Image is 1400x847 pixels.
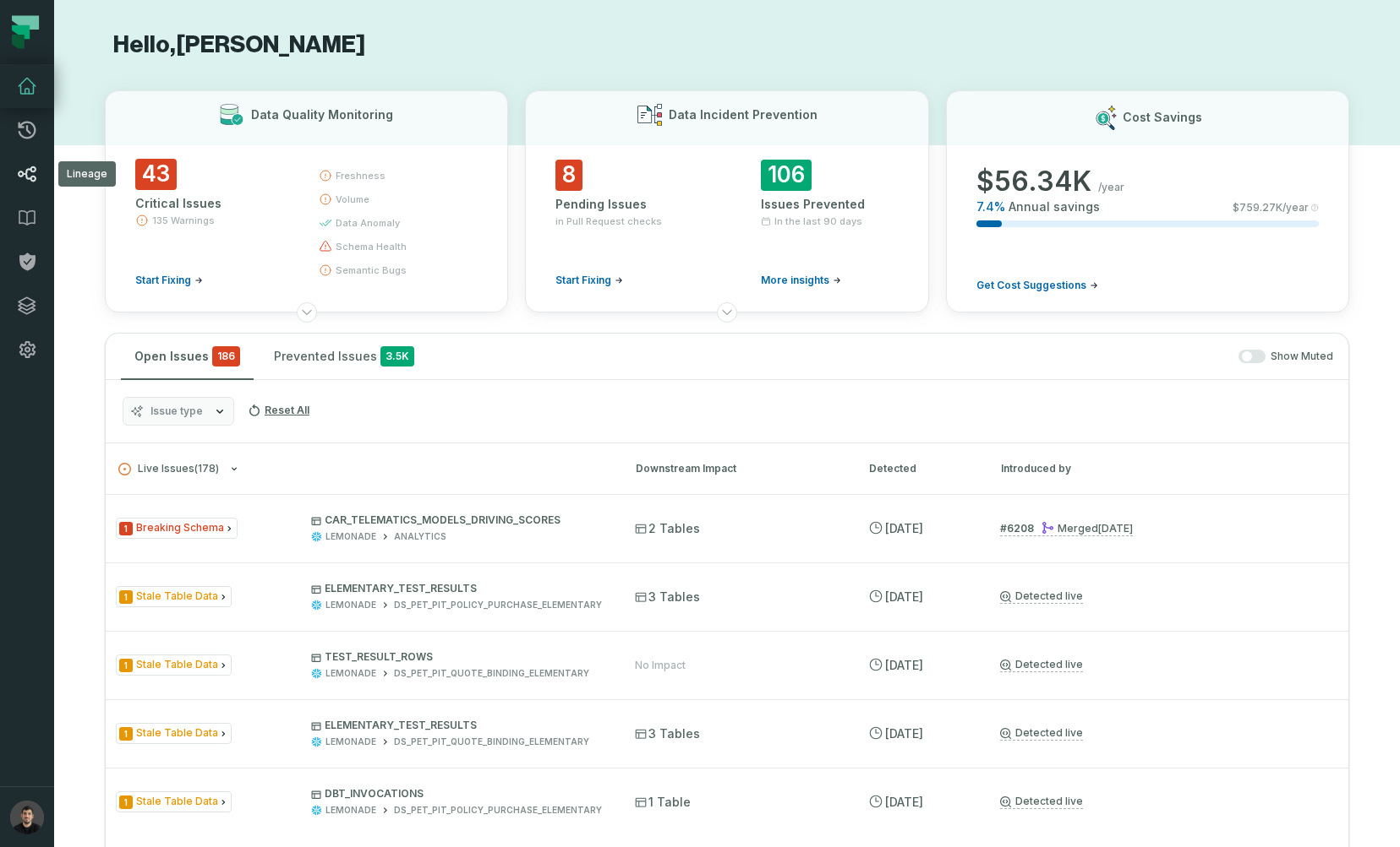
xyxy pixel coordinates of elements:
[869,461,971,476] div: Detected
[1000,658,1083,672] a: Detected live
[119,522,133,535] span: Severity
[119,795,133,809] span: Severity
[761,274,829,287] span: More insights
[761,274,841,287] a: More insights
[135,159,177,190] span: 43
[121,334,254,379] button: Open Issues
[976,279,1086,292] span: Get Cost Suggestions
[1041,522,1133,535] div: Merged
[241,397,316,424] button: Reset All
[325,667,376,680] div: LEMONADE
[380,346,414,366] span: 3.5K
[58,161,116,187] div: Lineage
[212,346,240,366] span: critical issues and errors combined
[251,106,393,123] h3: Data Quality Monitoring
[761,196,899,213] div: Issues Prevented
[152,214,215,227] span: 135 Warnings
[555,274,623,287] a: Start Fixing
[119,659,133,672] span: Severity
[394,667,589,680] div: DS_PET_PIT_QUOTE_BINDING_ELEMENTARY
[311,650,604,664] p: TEST_RESULT_ROWS
[118,463,219,475] span: Live Issues ( 178 )
[1098,522,1133,535] relative-time: Aug 31, 2025, 11:43 AM GMT+2
[394,804,602,817] div: DS_PET_PIT_POLICY_PURCHASE_ELEMENTARY
[1233,201,1309,214] span: $ 759.27K /year
[311,513,604,527] p: CAR_TELEMATICS_MODELS_DRIVING_SCORES
[761,160,812,191] span: 106
[325,599,376,611] div: LEMONADE
[1000,726,1083,741] a: Detected live
[336,193,369,206] span: volume
[311,582,604,595] p: ELEMENTARY_TEST_RESULTS
[885,521,923,535] relative-time: Aug 31, 2025, 11:43 AM GMT+2
[325,804,376,817] div: LEMONADE
[976,198,1005,215] span: 7.4 %
[135,274,191,287] span: Start Fixing
[435,350,1333,364] div: Show Muted
[635,725,700,742] span: 3 Tables
[311,719,604,732] p: ELEMENTARY_TEST_RESULTS
[336,240,407,253] span: schema health
[119,727,133,741] span: Severity
[885,589,923,604] relative-time: Aug 31, 2025, 9:23 AM GMT+2
[311,787,604,801] p: DBT_INVOCATIONS
[394,736,589,748] div: DS_PET_PIT_QUOTE_BINDING_ELEMENTARY
[1000,589,1083,604] a: Detected live
[635,520,700,537] span: 2 Tables
[105,90,508,312] button: Data Quality Monitoring43Critical Issues135 WarningsStart Fixingfreshnessvolumedata anomalyschema...
[260,334,428,379] button: Prevented Issues
[119,590,133,604] span: Severity
[1000,795,1083,809] a: Detected live
[1000,521,1133,536] a: #6208Merged[DATE] 11:43:11 AM
[118,463,605,475] button: Live Issues(178)
[325,530,376,543] div: LEMONADE
[123,397,234,426] button: Issue type
[105,30,1349,60] h1: Hello, [PERSON_NAME]
[525,90,928,312] button: Data Incident Prevention8Pending Issuesin Pull Request checksStart Fixing106Issues PreventedIn th...
[116,654,232,676] span: Issue Type
[10,801,44,834] img: avatar of Itay Katanov
[669,106,818,123] h3: Data Incident Prevention
[150,404,203,418] span: Issue type
[555,196,693,213] div: Pending Issues
[555,160,582,191] span: 8
[1001,461,1153,476] div: Introduced by
[976,165,1091,198] span: $ 56.34K
[135,195,288,212] div: Critical Issues
[1098,181,1124,194] span: /year
[116,586,232,607] span: Issue Type
[635,659,686,672] div: No Impact
[394,530,446,543] div: ANALYTICS
[555,214,662,228] span: in Pull Request checks
[394,599,602,611] div: DS_PET_PIT_POLICY_PURCHASE_ELEMENTARY
[635,589,700,605] span: 3 Tables
[336,263,407,277] span: semantic bugs
[635,794,691,811] span: 1 Table
[116,518,238,539] span: Issue Type
[946,90,1349,312] button: Cost Savings$56.34K/year7.4%Annual savings$759.27K/yearGet Cost Suggestions
[1009,198,1100,215] span: Annual savings
[325,736,376,748] div: LEMONADE
[774,214,862,228] span: In the last 90 days
[885,658,923,672] relative-time: Aug 31, 2025, 9:23 AM GMT+2
[1123,109,1202,126] h3: Cost Savings
[555,274,611,287] span: Start Fixing
[976,279,1098,292] a: Get Cost Suggestions
[135,274,203,287] a: Start Fixing
[636,461,839,476] div: Downstream Impact
[116,791,232,812] span: Issue Type
[885,726,923,741] relative-time: Aug 31, 2025, 9:23 AM GMT+2
[336,216,400,230] span: data anomaly
[885,795,923,809] relative-time: Aug 31, 2025, 9:23 AM GMT+2
[116,723,232,744] span: Issue Type
[336,169,386,182] span: freshness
